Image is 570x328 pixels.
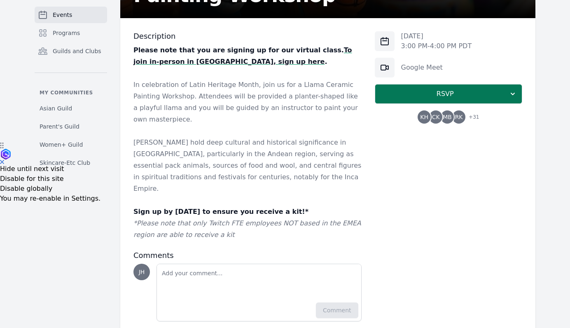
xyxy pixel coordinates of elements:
[420,114,428,120] span: KH
[53,29,80,37] span: Programs
[133,208,308,216] strong: Sign up by [DATE] to ensure you receive a kit!*
[401,31,472,41] p: [DATE]
[35,155,107,170] a: Skincare-Etc Club
[133,251,362,260] h3: Comments
[133,219,361,239] em: *Please note that only Twitch FTE employees NOT based in the EMEA region are able to receive a kit
[455,114,463,120] span: RK
[53,47,101,55] span: Guilds and Clubs
[40,104,72,112] span: Asian Guild
[133,46,352,66] a: To join in-person in [GEOGRAPHIC_DATA], sign up here
[401,63,443,71] a: Google Meet
[133,46,344,54] strong: Please note that you are signing up for our virtual class.
[382,89,509,99] span: RSVP
[133,79,362,125] p: In celebration of Latin Heritage Month, join us for a Llama Ceramic Painting Workshop. Attendees ...
[35,7,107,170] nav: Sidebar
[316,302,358,318] button: Comment
[35,89,107,96] p: My communities
[375,84,522,104] button: RSVP
[40,122,79,131] span: Parent's Guild
[35,119,107,134] a: Parent's Guild
[35,7,107,23] a: Events
[35,137,107,152] a: Women+ Guild
[35,25,107,41] a: Programs
[325,58,327,66] strong: .
[133,137,362,194] p: [PERSON_NAME] hold deep cultural and historical significance in [GEOGRAPHIC_DATA], particularly i...
[40,141,83,149] span: Women+ Guild
[40,159,90,167] span: Skincare-Etc Club
[401,41,472,51] p: 3:00 PM - 4:00 PM PDT
[443,114,452,120] span: MB
[53,11,72,19] span: Events
[432,114,440,120] span: CK
[35,101,107,116] a: Asian Guild
[35,43,107,59] a: Guilds and Clubs
[139,269,145,275] span: JH
[133,31,362,41] h3: Description
[464,112,479,124] span: + 31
